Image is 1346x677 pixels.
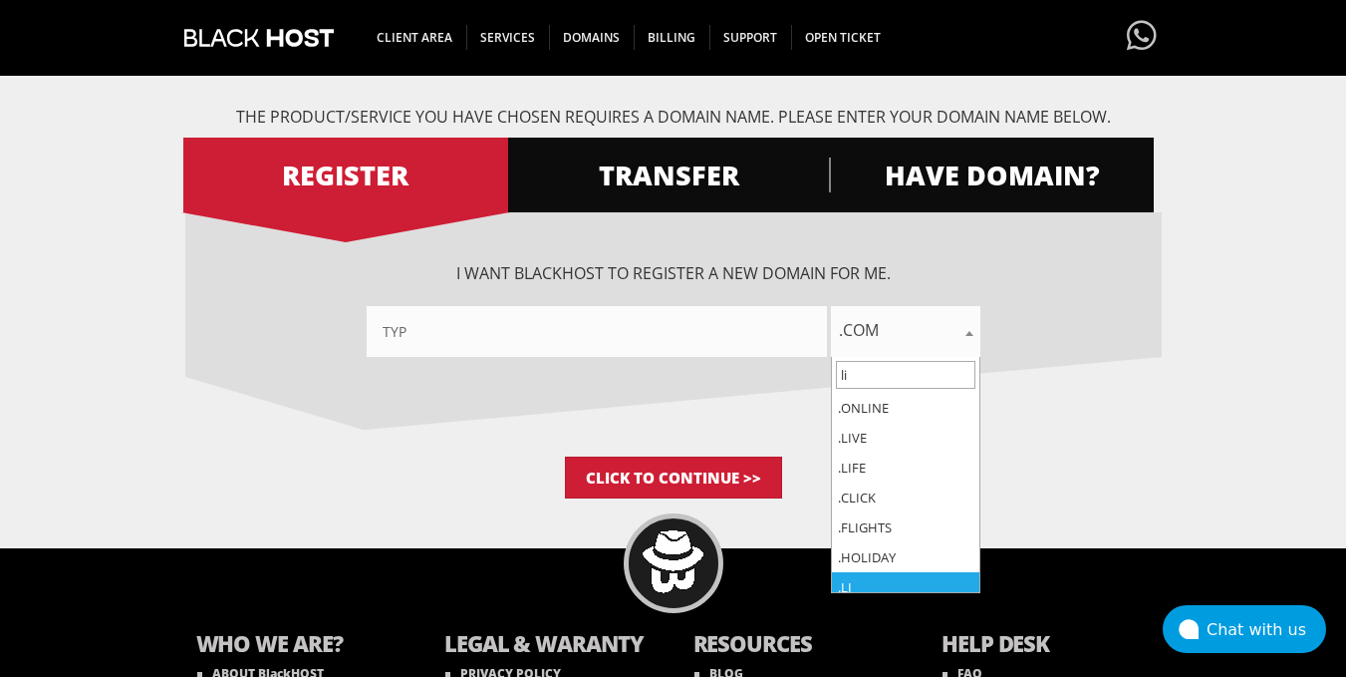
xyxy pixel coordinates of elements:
[549,25,635,50] span: Domains
[642,530,704,593] img: BlackHOST mascont, Blacky.
[791,25,895,50] span: Open Ticket
[942,628,1151,663] b: HELP DESK
[832,393,979,423] li: .online
[196,628,405,663] b: WHO WE ARE?
[829,158,1154,192] span: HAVE DOMAIN?
[506,138,831,212] a: TRANSFER
[709,25,792,50] span: Support
[831,306,980,357] span: .com
[693,628,903,663] b: RESOURCES
[832,483,979,512] li: .click
[832,512,979,542] li: .flights
[565,457,782,499] input: Click to Continue >>
[183,158,508,192] span: REGISTER
[831,316,980,344] span: .com
[444,628,654,663] b: LEGAL & WARANTY
[829,138,1154,212] a: HAVE DOMAIN?
[832,453,979,483] li: .life
[1163,605,1326,653] button: Chat with us
[832,572,979,602] li: .li
[506,158,831,192] span: TRANSFER
[183,138,508,212] a: REGISTER
[832,423,979,453] li: .live
[634,25,710,50] span: Billing
[1207,620,1326,639] div: Chat with us
[466,25,550,50] span: SERVICES
[832,542,979,572] li: .holiday
[185,106,1162,128] p: The product/service you have chosen requires a domain name. Please enter your domain name below.
[363,25,467,50] span: CLIENT AREA
[185,262,1162,357] div: I want BlackHOST to register a new domain for me.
